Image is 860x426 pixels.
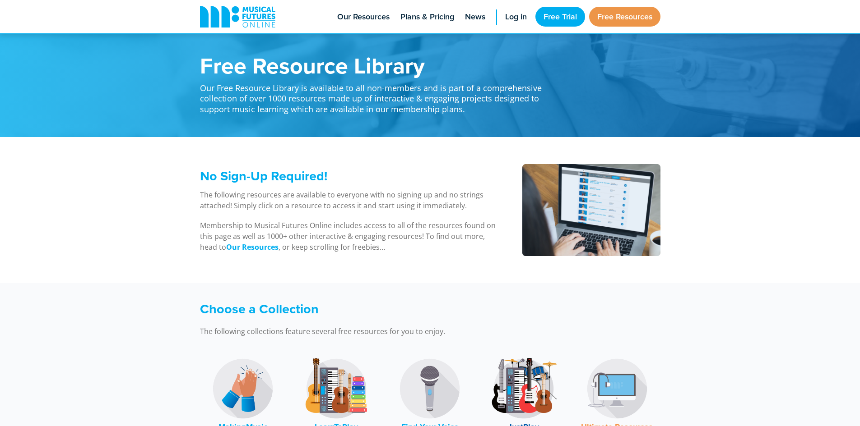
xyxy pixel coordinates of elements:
[490,355,558,422] img: JustPlay Logo
[200,189,499,211] p: The following resources are available to everyone with no signing up and no strings attached! Sim...
[200,326,552,337] p: The following collections feature several free resources for you to enjoy.
[200,220,499,252] p: Membership to Musical Futures Online includes access to all of the resources found on this page a...
[226,242,279,252] strong: Our Resources
[209,355,277,422] img: MakingMusic Logo
[200,301,552,317] h3: Choose a Collection
[226,242,279,252] a: Our Resources
[302,355,370,422] img: LearnToPlay Logo
[200,77,552,115] p: Our Free Resource Library is available to all non-members and is part of a comprehensive collecti...
[583,355,651,422] img: Music Technology Logo
[465,11,485,23] span: News
[396,355,464,422] img: Find Your Voice Logo
[400,11,454,23] span: Plans & Pricing
[337,11,390,23] span: Our Resources
[589,7,660,27] a: Free Resources
[200,54,552,77] h1: Free Resource Library
[535,7,585,27] a: Free Trial
[200,166,327,185] span: No Sign-Up Required!
[505,11,527,23] span: Log in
